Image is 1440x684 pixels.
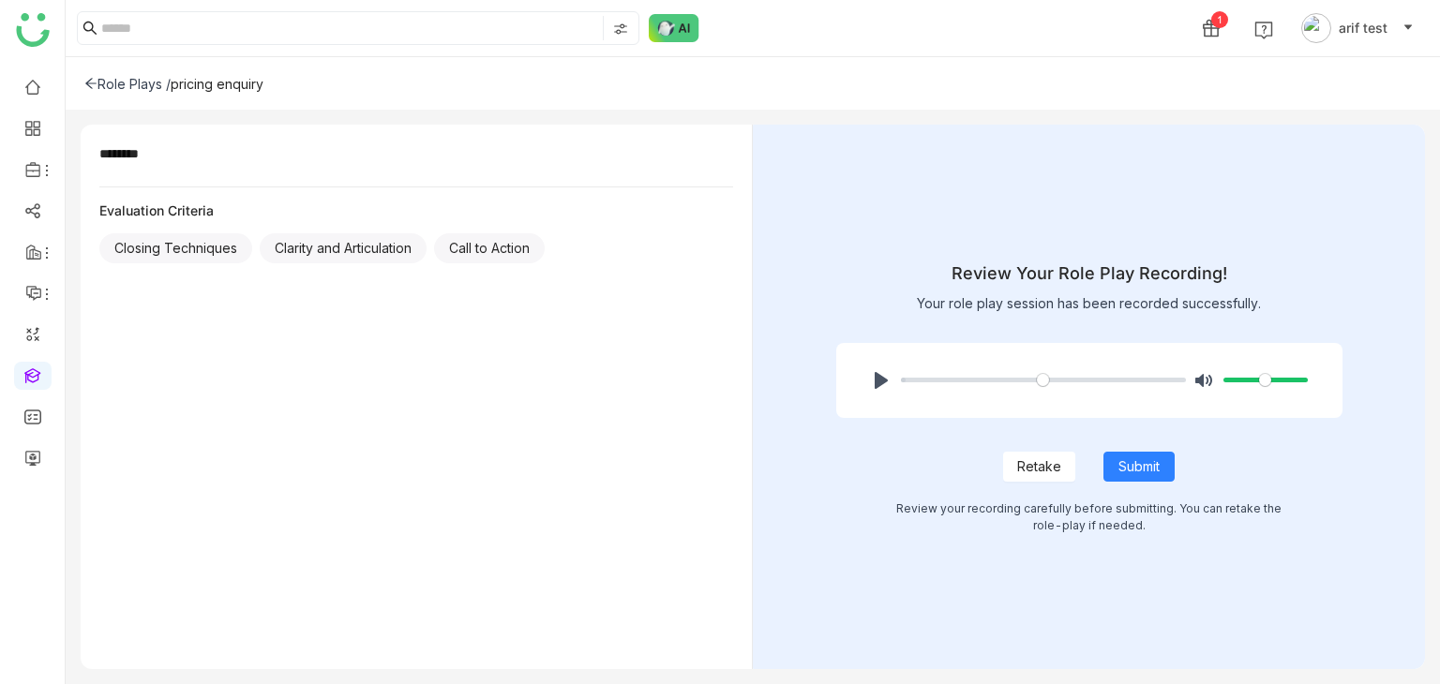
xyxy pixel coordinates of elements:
img: logo [16,13,50,47]
button: Submit [1103,452,1175,482]
div: Evaluation Criteria [99,202,733,218]
input: Volume [1223,371,1308,389]
div: pricing enquiry [171,76,263,92]
div: Review your recording carefully before submitting. You can retake the role-play if needed. [836,500,1342,534]
div: Closing Techniques [99,233,252,263]
img: help.svg [1254,21,1273,39]
span: arif test [1339,18,1387,38]
div: Clarity and Articulation [260,233,427,263]
span: Retake [1017,456,1061,477]
button: Play [866,365,896,395]
div: Call to Action [434,233,545,263]
span: Submit [1118,456,1160,477]
div: 1 [1211,11,1228,28]
input: Seek [901,371,1187,389]
div: Your role play session has been recorded successfully. [772,293,1405,313]
div: Review Your Role Play Recording! [772,260,1405,286]
img: search-type.svg [613,22,628,37]
div: Role Plays / [84,76,171,92]
button: Retake [1003,452,1075,482]
button: arif test [1297,13,1417,43]
img: avatar [1301,13,1331,43]
img: ask-buddy-normal.svg [649,14,699,42]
